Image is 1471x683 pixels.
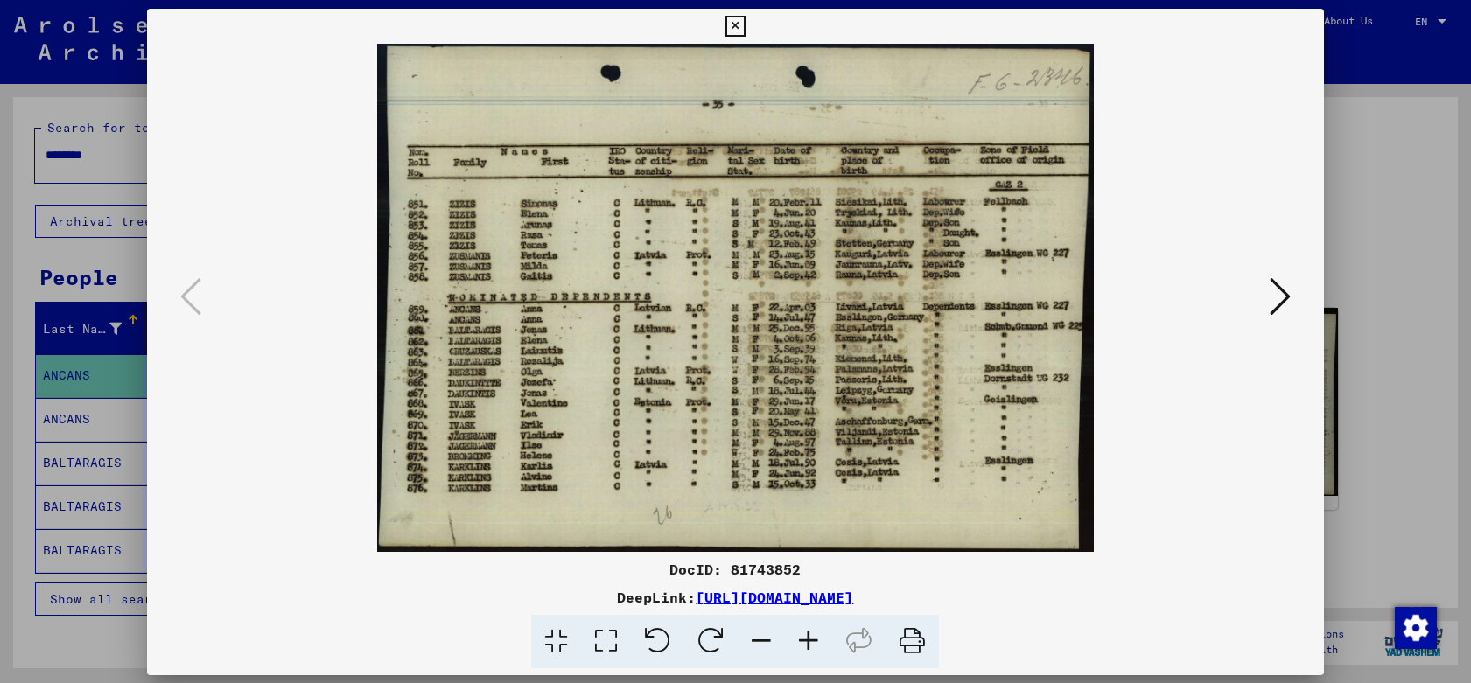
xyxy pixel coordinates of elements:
a: [URL][DOMAIN_NAME] [696,589,853,606]
div: DeepLink: [147,587,1324,608]
img: Change consent [1395,607,1437,649]
div: DocID: 81743852 [147,559,1324,580]
div: Change consent [1394,606,1436,648]
img: 001.jpg [207,44,1264,552]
